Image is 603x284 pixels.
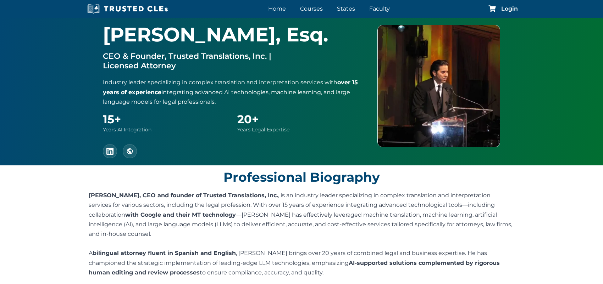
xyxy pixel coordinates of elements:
[89,192,278,199] strong: [PERSON_NAME], CEO and founder of Trusted Translations, Inc.
[377,25,500,147] img: RichardEstevez
[237,114,363,125] div: 20+
[298,4,325,14] a: Courses
[89,248,514,277] p: A , [PERSON_NAME] brings over 20 years of combined legal and business expertise. He has champione...
[93,250,236,256] b: bilingual attorney fluent in Spanish and English
[103,25,363,44] h1: [PERSON_NAME], Esq.
[103,79,358,95] strong: over 15 years of experience
[103,51,363,61] p: CEO & Founder, Trusted Translations, Inc. |
[89,260,500,276] b: AI-supported solutions complemented by rigorous human editing and review processes
[237,126,363,133] div: Years Legal Expertise
[103,61,363,70] p: Licensed Attorney
[89,191,514,239] p: , is an industry leader specializing in complex translation and interpretation services for vario...
[501,6,518,12] a: Login
[367,4,392,14] a: Faculty
[103,126,229,133] div: Years AI Integration
[103,78,363,107] p: Industry leader specializing in complex translation and interpretation services with integrating ...
[335,4,357,14] a: States
[85,4,170,14] img: Trusted CLEs
[266,4,288,14] a: Home
[103,144,117,158] a: Richard Estevez LinkedIn
[123,144,137,158] a: Trusted Translations Website
[4,171,599,183] h3: Professional Biography
[125,211,236,218] b: with Google and their MT technology
[103,114,229,125] div: 15+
